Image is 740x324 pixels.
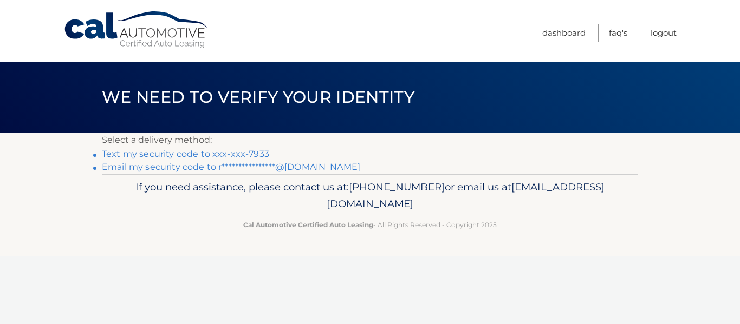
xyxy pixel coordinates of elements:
a: Text my security code to xxx-xxx-7933 [102,149,269,159]
a: Dashboard [542,24,586,42]
a: Logout [651,24,677,42]
p: If you need assistance, please contact us at: or email us at [109,178,631,213]
span: [PHONE_NUMBER] [349,181,445,193]
strong: Cal Automotive Certified Auto Leasing [243,221,373,229]
p: - All Rights Reserved - Copyright 2025 [109,219,631,230]
p: Select a delivery method: [102,133,638,148]
a: FAQ's [609,24,627,42]
a: Cal Automotive [63,11,210,49]
span: We need to verify your identity [102,87,414,107]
